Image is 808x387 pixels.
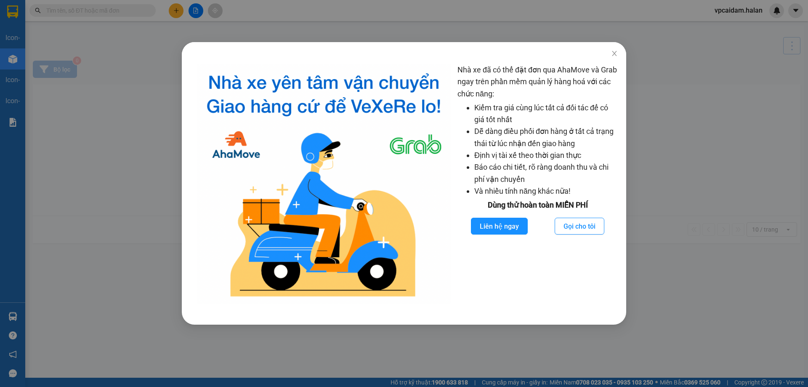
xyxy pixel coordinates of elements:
button: Liên hệ ngay [471,218,528,235]
span: Gọi cho tôi [563,221,595,232]
li: Báo cáo chi tiết, rõ ràng doanh thu và chi phí vận chuyển [474,161,618,185]
li: Dễ dàng điều phối đơn hàng ở tất cả trạng thái từ lúc nhận đến giao hàng [474,125,618,149]
img: logo [197,64,451,304]
li: Kiểm tra giá cùng lúc tất cả đối tác để có giá tốt nhất [474,102,618,126]
li: Định vị tài xế theo thời gian thực [474,149,618,161]
span: Liên hệ ngay [480,221,519,232]
div: Dùng thử hoàn toàn MIỄN PHÍ [457,199,618,211]
button: Gọi cho tôi [555,218,604,235]
li: Và nhiều tính năng khác nữa! [474,185,618,197]
span: close [611,50,618,57]
div: Nhà xe đã có thể đặt đơn qua AhaMove và Grab ngay trên phần mềm quản lý hàng hoá với các chức năng: [457,64,618,304]
button: Close [603,42,626,66]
